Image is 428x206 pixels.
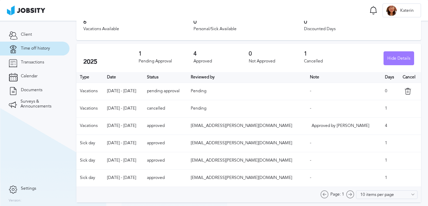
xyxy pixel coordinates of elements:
span: Settings [21,186,36,191]
td: [DATE] - [DATE] [104,117,143,135]
button: KKaterin [382,3,421,17]
span: [EMAIL_ADDRESS][PERSON_NAME][DOMAIN_NAME] [191,158,292,163]
span: Documents [21,88,42,93]
td: approved [143,117,187,135]
td: Vacations [76,117,104,135]
span: [EMAIL_ADDRESS][PERSON_NAME][DOMAIN_NAME] [191,140,292,145]
div: Approved by [PERSON_NAME] [312,123,376,128]
td: Sick day [76,152,104,169]
td: Vacations [76,83,104,100]
th: Toggle SortBy [306,72,381,83]
h3: 1 [304,51,359,57]
td: [DATE] - [DATE] [104,135,143,152]
td: Sick day [76,169,104,187]
h3: 4 [194,51,249,57]
span: [EMAIL_ADDRESS][PERSON_NAME][DOMAIN_NAME] [191,175,292,180]
td: 1 [381,169,399,187]
span: - [310,158,311,163]
h3: 0 [304,19,414,25]
span: - [310,140,311,145]
td: [DATE] - [DATE] [104,83,143,100]
th: Days [381,72,399,83]
div: Not Approved [249,59,304,64]
td: 4 [381,117,399,135]
th: Type [76,72,104,83]
div: K [386,6,397,16]
img: ab4bad089aa723f57921c736e9817d99.png [7,6,45,15]
td: pending approval [143,83,187,100]
div: Vacations Available [83,27,194,32]
span: Client [21,32,32,37]
td: 1 [381,135,399,152]
th: Toggle SortBy [104,72,143,83]
td: [DATE] - [DATE] [104,152,143,169]
span: Calendar [21,74,38,79]
span: Surveys & Announcements [20,99,61,109]
button: Hide Details [384,51,414,65]
th: Cancel [399,72,421,83]
td: cancelled [143,100,187,117]
span: - [310,88,311,93]
span: Pending [191,88,206,93]
h3: 6 [83,19,194,25]
label: Version: [9,199,22,203]
span: [EMAIL_ADDRESS][PERSON_NAME][DOMAIN_NAME] [191,123,292,128]
div: Pending Approval [139,59,194,64]
span: - [310,106,311,111]
td: Vacations [76,100,104,117]
h3: 0 [249,51,304,57]
td: Sick day [76,135,104,152]
td: 1 [381,152,399,169]
span: Pending [191,106,206,111]
span: Transactions [21,60,44,65]
span: Katerin [397,8,417,13]
td: approved [143,169,187,187]
h3: 1 [139,51,194,57]
div: Hide Details [384,52,414,66]
div: Cancelled [304,59,359,64]
td: [DATE] - [DATE] [104,169,143,187]
th: Toggle SortBy [143,72,187,83]
th: Toggle SortBy [187,72,307,83]
span: - [310,175,311,180]
td: [DATE] - [DATE] [104,100,143,117]
div: Discounted Days [304,27,414,32]
h2: 2025 [83,58,139,66]
h3: 0 [194,19,304,25]
span: Time off history [21,46,50,51]
td: 1 [381,100,399,117]
div: Approved [194,59,249,64]
div: Personal/Sick Available [194,27,304,32]
td: approved [143,152,187,169]
td: approved [143,135,187,152]
td: 0 [381,83,399,100]
span: Page: 1 [330,192,344,197]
